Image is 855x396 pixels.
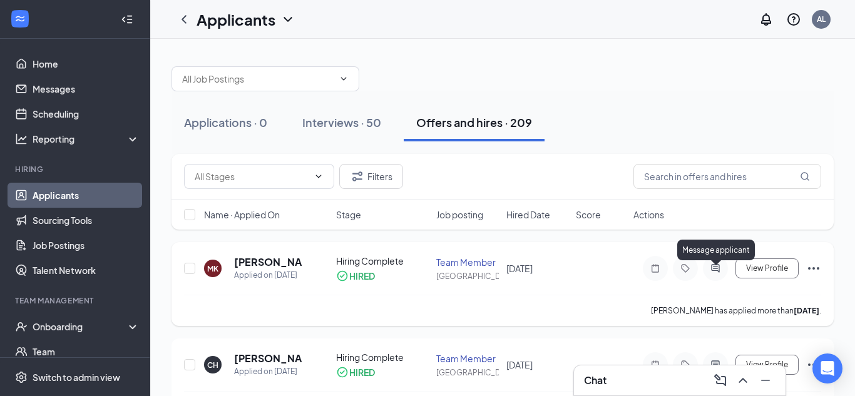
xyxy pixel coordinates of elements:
[436,367,498,378] div: [GEOGRAPHIC_DATA]
[33,320,129,333] div: Onboarding
[314,171,324,181] svg: ChevronDown
[678,360,693,370] svg: Tag
[33,76,140,101] a: Messages
[33,133,140,145] div: Reporting
[177,12,192,27] svg: ChevronLeft
[234,255,302,269] h5: [PERSON_NAME]
[336,255,429,267] div: Hiring Complete
[33,51,140,76] a: Home
[349,366,375,378] div: HIRED
[234,352,302,365] h5: [PERSON_NAME]
[746,360,788,369] span: View Profile
[182,72,334,86] input: All Job Postings
[339,74,349,84] svg: ChevronDown
[336,366,349,378] svg: CheckmarkCircle
[33,183,140,208] a: Applicants
[15,320,28,333] svg: UserCheck
[812,353,842,383] div: Open Intercom Messenger
[633,208,664,221] span: Actions
[584,373,607,387] h3: Chat
[506,208,550,221] span: Hired Date
[710,370,730,390] button: ComposeMessage
[234,269,302,282] div: Applied on [DATE]
[794,306,819,315] b: [DATE]
[33,233,140,258] a: Job Postings
[280,12,295,27] svg: ChevronDown
[506,359,533,370] span: [DATE]
[121,13,133,26] svg: Collapse
[15,371,28,383] svg: Settings
[800,171,810,181] svg: MagnifyingGlass
[349,270,375,282] div: HIRED
[436,271,498,282] div: [GEOGRAPHIC_DATA]
[648,263,663,273] svg: Note
[506,263,533,274] span: [DATE]
[678,263,693,273] svg: Tag
[576,208,601,221] span: Score
[651,305,821,316] p: [PERSON_NAME] has applied more than .
[713,373,728,388] svg: ComposeMessage
[234,365,302,378] div: Applied on [DATE]
[708,360,723,370] svg: ActiveChat
[336,208,361,221] span: Stage
[633,164,821,189] input: Search in offers and hires
[733,370,753,390] button: ChevronUp
[436,352,498,365] div: Team Member
[195,170,309,183] input: All Stages
[648,360,663,370] svg: Note
[204,208,280,221] span: Name · Applied On
[677,240,755,260] div: Message applicant
[336,351,429,363] div: Hiring Complete
[15,164,137,175] div: Hiring
[14,13,26,25] svg: WorkstreamLogo
[33,208,140,233] a: Sourcing Tools
[350,169,365,184] svg: Filter
[33,371,120,383] div: Switch to admin view
[33,339,140,364] a: Team
[817,14,826,24] div: AL
[806,261,821,276] svg: Ellipses
[302,114,381,130] div: Interviews · 50
[416,114,532,130] div: Offers and hires · 209
[15,295,137,306] div: Team Management
[735,373,750,388] svg: ChevronUp
[184,114,267,130] div: Applications · 0
[436,208,483,221] span: Job posting
[758,373,773,388] svg: Minimize
[806,357,821,372] svg: Ellipses
[33,258,140,283] a: Talent Network
[708,263,723,273] svg: ActiveChat
[15,133,28,145] svg: Analysis
[759,12,774,27] svg: Notifications
[207,263,218,274] div: MK
[786,12,801,27] svg: QuestionInfo
[339,164,403,189] button: Filter Filters
[207,360,218,370] div: CH
[735,355,799,375] button: View Profile
[197,9,275,30] h1: Applicants
[746,264,788,273] span: View Profile
[735,258,799,278] button: View Profile
[755,370,776,390] button: Minimize
[436,256,498,268] div: Team Member
[33,101,140,126] a: Scheduling
[336,270,349,282] svg: CheckmarkCircle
